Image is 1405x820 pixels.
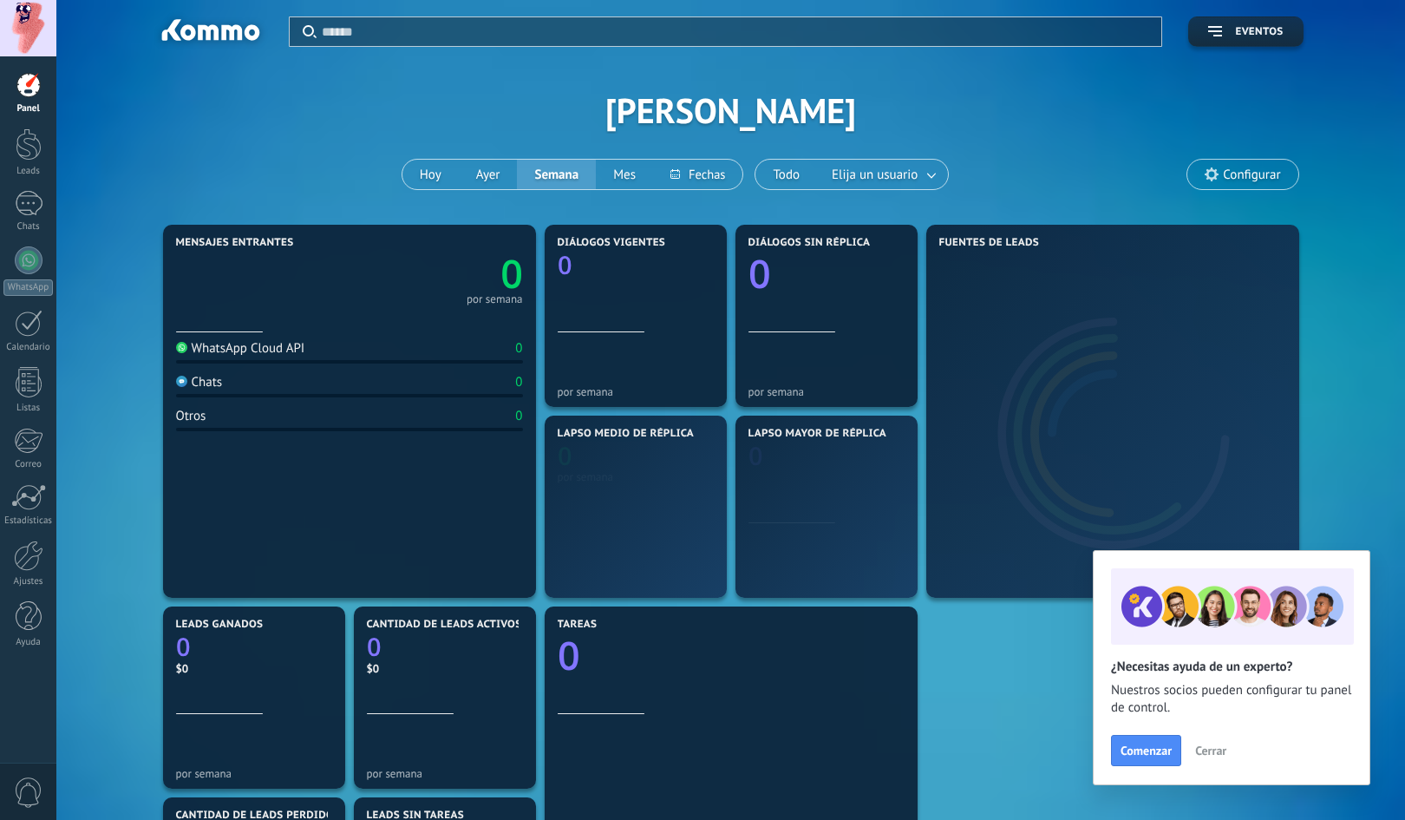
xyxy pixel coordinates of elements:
span: Comenzar [1121,745,1172,757]
div: $0 [367,661,523,676]
span: Leads ganados [176,619,264,631]
span: Lapso medio de réplica [558,428,695,440]
div: por semana [367,767,523,780]
button: Ayer [459,160,518,189]
div: Chats [3,221,54,233]
div: 0 [515,374,522,390]
button: Eventos [1188,16,1303,47]
span: Lapso mayor de réplica [748,428,886,440]
span: Tareas [558,619,598,631]
div: $0 [176,661,332,676]
text: 0 [500,247,523,300]
button: Semana [517,160,596,189]
text: 0 [176,630,191,664]
text: 0 [558,629,580,682]
a: 0 [176,630,332,664]
span: Diálogos sin réplica [748,237,871,249]
text: 0 [558,248,572,282]
text: 0 [748,247,771,300]
div: 0 [515,340,522,357]
a: 0 [558,629,905,682]
div: por semana [558,470,714,483]
span: Eventos [1235,26,1283,38]
button: Cerrar [1187,738,1234,764]
text: 0 [558,439,572,473]
a: 0 [367,630,523,664]
div: Chats [176,374,223,390]
div: por semana [558,385,714,398]
div: Ayuda [3,637,54,648]
button: Hoy [402,160,459,189]
span: Fuentes de leads [939,237,1040,249]
div: por semana [748,385,905,398]
img: Chats [176,376,187,387]
div: Otros [176,408,206,424]
div: 0 [515,408,522,424]
span: Nuestros socios pueden configurar tu panel de control. [1111,682,1352,717]
button: Comenzar [1111,735,1181,766]
span: Mensajes entrantes [176,237,294,249]
img: WhatsApp Cloud API [176,342,187,353]
span: Elija un usuario [828,163,921,187]
button: Mes [596,160,653,189]
span: Cantidad de leads activos [367,619,522,631]
a: 0 [350,247,523,300]
text: 0 [748,439,763,473]
div: Estadísticas [3,515,54,527]
span: Diálogos vigentes [558,237,666,249]
span: Configurar [1223,167,1280,182]
span: Cerrar [1195,745,1226,757]
div: WhatsApp Cloud API [176,340,305,357]
div: por semana [467,295,523,304]
div: Listas [3,403,54,414]
text: 0 [367,630,382,664]
h2: ¿Necesitas ayuda de un experto? [1111,659,1352,675]
div: Ajustes [3,576,54,587]
div: Panel [3,103,54,115]
div: por semana [176,767,332,780]
div: Calendario [3,342,54,353]
div: Leads [3,166,54,177]
div: Correo [3,459,54,470]
div: WhatsApp [3,279,53,296]
button: Elija un usuario [817,160,948,189]
button: Todo [755,160,817,189]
